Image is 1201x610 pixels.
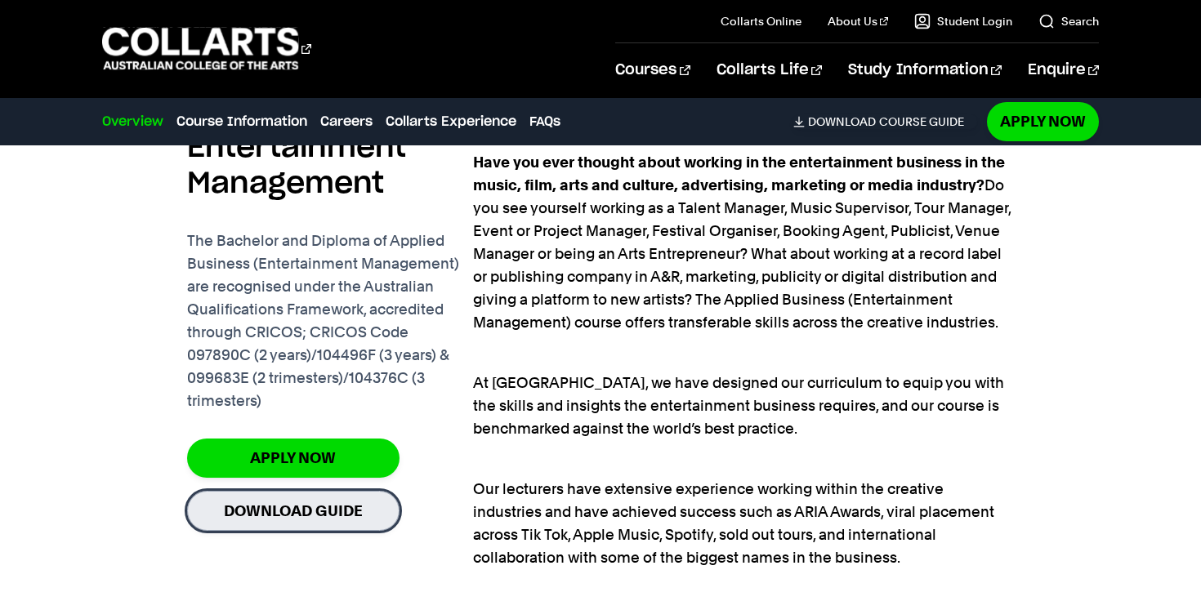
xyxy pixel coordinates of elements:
p: The Bachelor and Diploma of Applied Business (Entertainment Management) are recognised under the ... [187,229,473,412]
a: Enquire [1028,43,1099,97]
a: Collarts Life [717,43,822,97]
a: Careers [320,112,373,131]
p: Our lecturers have extensive experience working within the creative industries and have achieved ... [473,455,1015,569]
div: Go to homepage [102,25,311,72]
a: Course Information [176,112,307,131]
h2: Entertainment Management [187,130,473,202]
p: At [GEOGRAPHIC_DATA], we have designed our curriculum to equip you with the skills and insights t... [473,349,1015,440]
a: About Us [828,13,888,29]
a: Collarts Online [721,13,801,29]
a: Study Information [848,43,1002,97]
a: Apply Now [187,439,400,477]
a: Overview [102,112,163,131]
a: Collarts Experience [386,112,516,131]
a: DownloadCourse Guide [793,114,977,129]
a: Student Login [914,13,1012,29]
span: Download [808,114,876,129]
p: Do you see yourself working as a Talent Manager, Music Supervisor, Tour Manager, Event or Project... [473,151,1015,334]
a: Search [1038,13,1099,29]
a: Download Guide [187,491,400,531]
a: Apply Now [987,102,1099,140]
a: Courses [615,43,690,97]
strong: Have you ever thought about working in the entertainment business in the music, film, arts and cu... [473,154,1005,194]
a: FAQs [529,112,560,131]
